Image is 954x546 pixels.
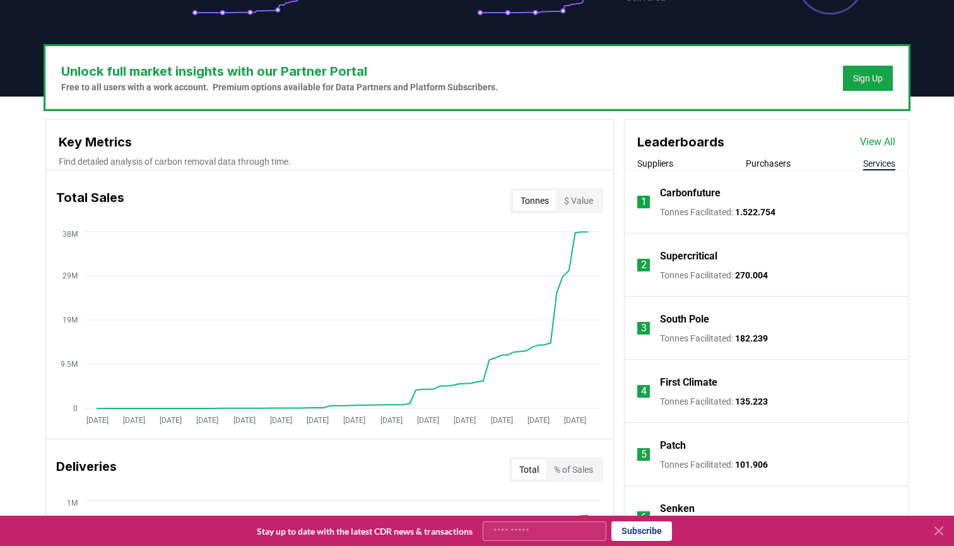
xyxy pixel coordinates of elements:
a: Patch [660,438,686,453]
p: 6 [641,510,647,525]
tspan: [DATE] [307,416,329,425]
tspan: [DATE] [86,416,109,425]
a: Carbonfuture [660,186,721,201]
h3: Unlock full market insights with our Partner Portal [61,62,498,81]
a: Senken [660,501,695,516]
p: Tonnes Facilitated : [660,395,768,408]
tspan: [DATE] [380,416,403,425]
a: View All [860,134,895,150]
button: Services [863,157,895,170]
button: Suppliers [637,157,673,170]
a: Sign Up [853,72,883,85]
button: Tonnes [513,191,556,211]
a: First Climate [660,375,717,390]
tspan: [DATE] [160,416,182,425]
p: Find detailed analysis of carbon removal data through time. [59,155,601,168]
tspan: [DATE] [270,416,292,425]
h3: Leaderboards [637,133,724,151]
h3: Key Metrics [59,133,601,151]
p: Tonnes Facilitated : [660,206,775,218]
a: South Pole [660,312,709,327]
button: % of Sales [546,460,601,480]
p: Tonnes Facilitated : [660,458,768,471]
p: 4 [641,384,647,399]
h3: Total Sales [56,188,124,213]
p: Tonnes Facilitated : [660,332,768,345]
tspan: 1M [67,499,78,507]
tspan: 38M [62,230,78,239]
tspan: 19M [62,316,78,324]
span: 182.239 [735,333,768,343]
tspan: 9.5M [61,360,78,369]
span: 101.906 [735,460,768,470]
tspan: [DATE] [527,416,550,425]
p: 2 [641,258,647,273]
p: 3 [641,321,647,336]
p: 5 [641,447,647,462]
a: Supercritical [660,249,717,264]
tspan: [DATE] [454,416,476,425]
button: Purchasers [746,157,791,170]
h3: Deliveries [56,457,117,482]
tspan: [DATE] [343,416,365,425]
tspan: [DATE] [491,416,513,425]
p: 1 [641,194,647,210]
button: Total [512,460,546,480]
tspan: [DATE] [196,416,218,425]
tspan: 0 [73,404,78,413]
button: $ Value [556,191,601,211]
p: Free to all users with a work account. Premium options available for Data Partners and Platform S... [61,81,498,93]
p: Tonnes Facilitated : [660,269,768,282]
button: Sign Up [843,66,893,91]
tspan: [DATE] [564,416,586,425]
tspan: [DATE] [123,416,145,425]
span: 270.004 [735,270,768,280]
tspan: [DATE] [417,416,439,425]
tspan: 29M [62,271,78,280]
span: 135.223 [735,396,768,407]
tspan: [DATE] [233,416,256,425]
span: 1.522.754 [735,207,775,217]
